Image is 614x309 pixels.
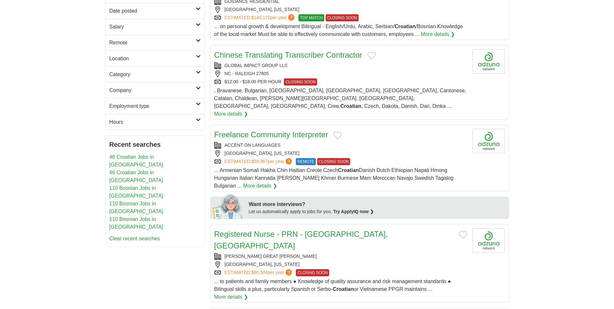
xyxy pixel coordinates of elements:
[421,30,455,38] a: More details ❯
[109,118,196,126] h2: Hours
[214,6,467,13] div: [GEOGRAPHIC_DATA], [US_STATE]
[225,14,296,21] a: ESTIMATED:$140,172per year?
[109,7,196,15] h2: Date posted
[249,208,505,215] div: Let us automatically apply to jobs for you.
[284,78,317,86] span: CLOSING SOON
[214,130,328,139] a: Freelance Community Interpreter
[333,286,354,292] strong: Croatian
[106,98,205,114] a: Employment type
[109,236,160,241] a: Clear recent searches
[367,52,376,60] button: Add to favorite jobs
[106,51,205,66] a: Location
[214,279,451,292] span: ... to patients and family members ● Knowledge of quality assurance and risk management standards...
[317,158,351,165] span: CLOSING SOON
[338,167,359,173] strong: Croatian
[285,158,292,165] span: ?
[109,71,196,78] h2: Category
[106,82,205,98] a: Company
[296,269,329,276] span: CLOSING SOON
[225,269,294,276] a: ESTIMATED:$60,504per year?
[473,129,505,153] img: Company logo
[251,15,270,20] span: $140,172
[109,201,163,214] a: 110 Bosnian Jobs in [GEOGRAPHIC_DATA]
[214,62,467,69] div: GLOBAL IMPACT GROUP LLC
[333,209,374,214] a: Try ApplyIQ now ❯
[340,103,362,109] strong: Croatian
[214,70,467,77] div: NC - RALEIGH 27605
[288,14,295,21] span: ?
[473,49,505,74] img: Company logo
[214,24,463,37] span: ... on personal growth & development Bilingual - English/Urdu, Arabic, Serbian/ /Bosnian Knowledg...
[109,23,196,31] h2: Salary
[214,150,467,157] div: [GEOGRAPHIC_DATA], [US_STATE]
[106,19,205,35] a: Salary
[298,14,324,21] span: TOP MATCH
[106,66,205,82] a: Category
[109,86,196,94] h2: Company
[326,14,359,21] span: CLOSING SOON
[333,132,342,139] button: Add to favorite jobs
[109,216,163,230] a: 110 Bosnian Jobs in [GEOGRAPHIC_DATA]
[106,35,205,51] a: Remote
[109,140,201,149] h2: Recent searches
[251,159,268,164] span: $59,967
[251,270,268,275] span: $60,504
[214,230,388,250] a: Registered Nurse - PRN - [GEOGRAPHIC_DATA], [GEOGRAPHIC_DATA]
[109,185,163,199] a: 110 Bosnian Jobs in [GEOGRAPHIC_DATA]
[109,55,196,63] h2: Location
[214,167,454,189] span: ... Armenian Somali Hakha Chin Haitian Creole Czech Danish Dutch Ethiopian Napali Hmong Hungarian...
[109,102,196,110] h2: Employment type
[296,158,316,165] span: REMOTE
[213,193,244,219] img: apply-iq-scientist.png
[106,3,205,19] a: Date posted
[214,261,467,268] div: [GEOGRAPHIC_DATA], [US_STATE]
[214,142,467,149] div: ACCENT ON LANGUAGES
[214,78,467,86] div: $12.00 - $18.00 PER HOUR
[214,110,248,118] a: More details ❯
[395,24,416,29] strong: Croatian
[243,182,277,190] a: More details ❯
[214,293,248,301] a: More details ❯
[285,269,292,276] span: ?
[214,88,466,109] span: , Bravanese, Bulgarian, [GEOGRAPHIC_DATA], [GEOGRAPHIC_DATA], [GEOGRAPHIC_DATA], Cantonese, Catal...
[109,39,196,47] h2: Remote
[225,158,294,165] a: ESTIMATED:$59,967per year?
[249,200,505,208] div: Want more interviews?
[473,228,505,253] img: Company logo
[214,51,363,59] a: Chinese Translating Transcriber Contractor
[109,154,163,167] a: 46 Croatian Jobs in [GEOGRAPHIC_DATA]
[214,253,467,260] div: [PERSON_NAME] GREAT [PERSON_NAME]
[109,170,163,183] a: 46 Croatian Jobs in [GEOGRAPHIC_DATA]
[106,114,205,130] a: Hours
[459,231,467,239] button: Add to favorite jobs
